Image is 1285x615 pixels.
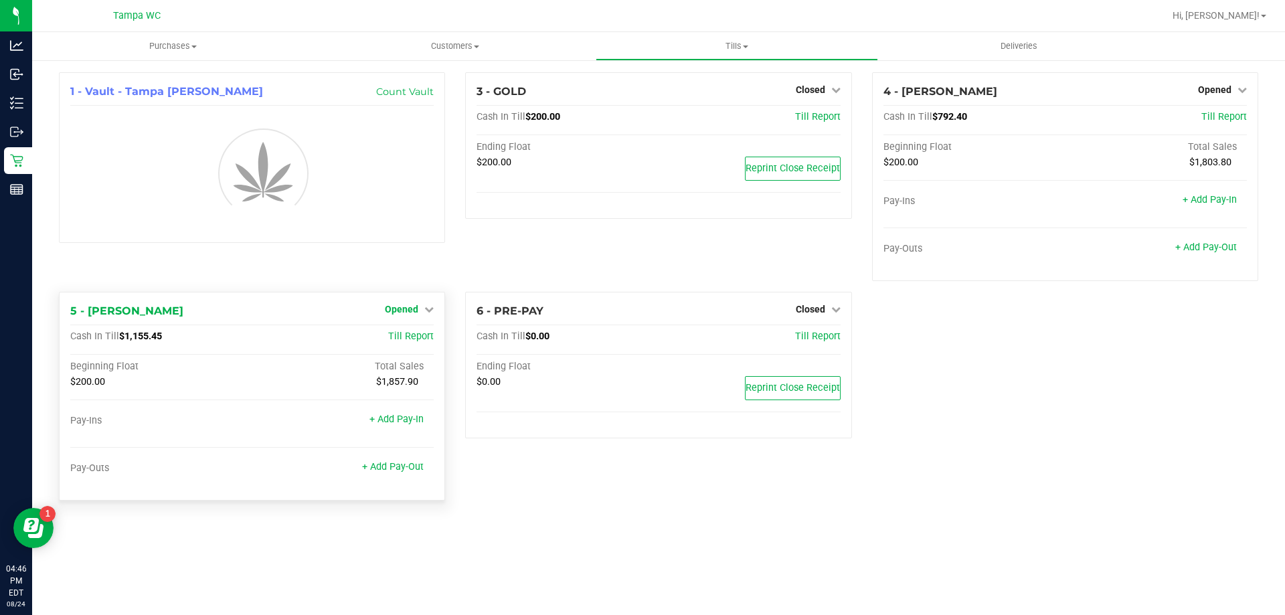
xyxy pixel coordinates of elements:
span: Customers [315,40,595,52]
div: Pay-Ins [70,415,252,427]
div: Pay-Ins [883,195,1065,207]
span: Closed [796,304,825,315]
span: $200.00 [883,157,918,168]
span: Closed [796,84,825,95]
span: 6 - PRE-PAY [477,304,543,317]
a: + Add Pay-Out [362,461,424,472]
span: 5 - [PERSON_NAME] [70,304,183,317]
inline-svg: Analytics [10,39,23,52]
a: Customers [314,32,596,60]
span: Opened [1198,84,1231,95]
span: 1 - Vault - Tampa [PERSON_NAME] [70,85,263,98]
span: $200.00 [477,157,511,168]
div: Beginning Float [70,361,252,373]
span: Deliveries [982,40,1055,52]
a: Tills [596,32,877,60]
iframe: Resource center [13,508,54,548]
inline-svg: Inventory [10,96,23,110]
span: Tampa WC [113,10,161,21]
span: Purchases [32,40,314,52]
span: Reprint Close Receipt [746,382,840,393]
inline-svg: Outbound [10,125,23,139]
span: 4 - [PERSON_NAME] [883,85,997,98]
span: Opened [385,304,418,315]
a: + Add Pay-Out [1175,242,1237,253]
span: $792.40 [932,111,967,122]
span: $0.00 [525,331,549,342]
div: Total Sales [252,361,434,373]
inline-svg: Inbound [10,68,23,81]
span: $1,803.80 [1189,157,1231,168]
span: Hi, [PERSON_NAME]! [1173,10,1260,21]
inline-svg: Retail [10,154,23,167]
div: Total Sales [1065,141,1247,153]
a: Till Report [1201,111,1247,122]
a: Till Report [388,331,434,342]
span: $1,155.45 [119,331,162,342]
span: Reprint Close Receipt [746,163,840,174]
a: Till Report [795,111,841,122]
span: Tills [596,40,877,52]
span: Cash In Till [883,111,932,122]
a: + Add Pay-In [369,414,424,425]
p: 08/24 [6,599,26,609]
button: Reprint Close Receipt [745,157,841,181]
span: $200.00 [70,376,105,387]
span: $1,857.90 [376,376,418,387]
div: Pay-Outs [70,462,252,474]
a: + Add Pay-In [1183,194,1237,205]
div: Ending Float [477,361,659,373]
iframe: Resource center unread badge [39,506,56,522]
span: 3 - GOLD [477,85,526,98]
div: Ending Float [477,141,659,153]
p: 04:46 PM EDT [6,563,26,599]
span: Cash In Till [70,331,119,342]
a: Count Vault [376,86,434,98]
div: Pay-Outs [883,243,1065,255]
a: Purchases [32,32,314,60]
button: Reprint Close Receipt [745,376,841,400]
div: Beginning Float [883,141,1065,153]
inline-svg: Reports [10,183,23,196]
a: Deliveries [878,32,1160,60]
span: $200.00 [525,111,560,122]
span: Cash In Till [477,111,525,122]
span: Cash In Till [477,331,525,342]
span: $0.00 [477,376,501,387]
a: Till Report [795,331,841,342]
